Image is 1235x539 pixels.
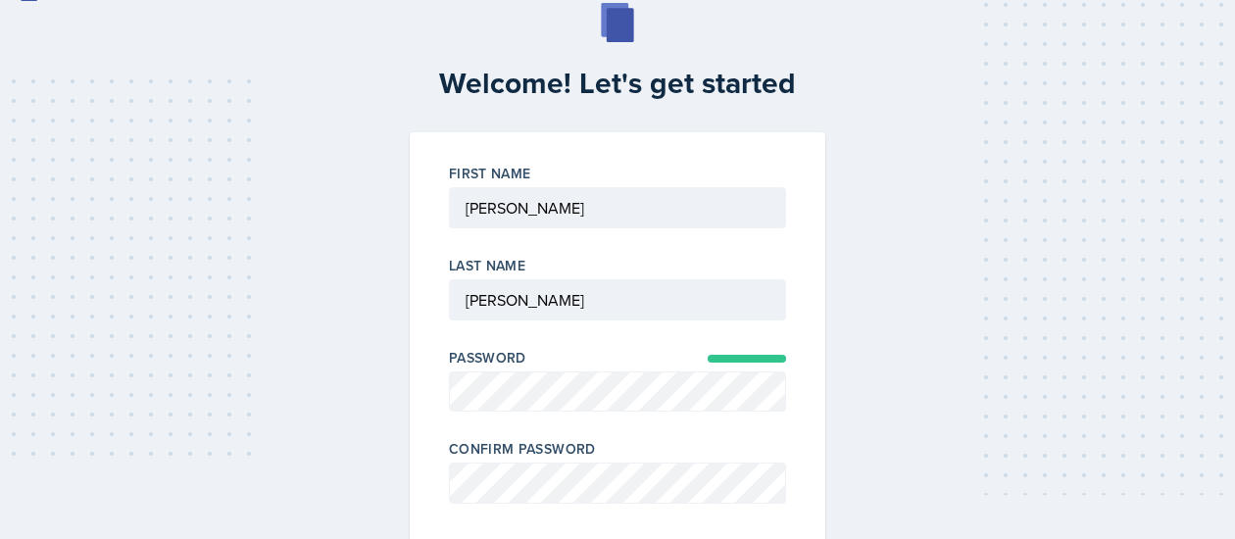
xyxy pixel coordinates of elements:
h2: Welcome! Let's get started [398,66,837,101]
input: First Name [449,187,786,228]
label: Password [449,348,526,367]
label: Last Name [449,256,525,275]
label: Confirm Password [449,439,596,459]
input: Last Name [449,279,786,320]
label: First Name [449,164,531,183]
